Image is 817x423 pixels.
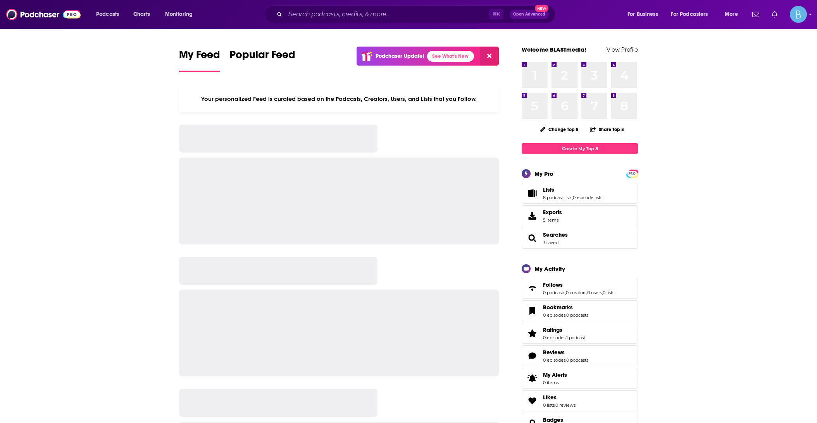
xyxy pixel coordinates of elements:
[543,312,565,318] a: 0 episodes
[522,278,638,299] span: Follows
[535,5,549,12] span: New
[543,195,572,200] a: 8 podcast lists
[165,9,193,20] span: Monitoring
[543,371,567,378] span: My Alerts
[179,86,499,112] div: Your personalized Feed is curated based on the Podcasts, Creators, Users, and Lists that you Follow.
[725,9,738,20] span: More
[555,402,555,408] span: ,
[524,283,540,294] a: Follows
[543,209,562,216] span: Exports
[535,125,583,134] button: Change Top 8
[524,328,540,339] a: Ratings
[543,240,558,245] a: 3 saved
[96,9,119,20] span: Podcasts
[671,9,708,20] span: For Podcasters
[133,9,150,20] span: Charts
[160,8,203,21] button: open menu
[376,53,424,59] p: Podchaser Update!
[627,9,658,20] span: For Business
[607,46,638,53] a: View Profile
[522,323,638,344] span: Ratings
[427,51,474,62] a: See What's New
[489,9,503,19] span: ⌘ K
[522,390,638,411] span: Likes
[128,8,155,21] a: Charts
[566,335,585,340] a: 1 podcast
[603,290,614,295] a: 0 lists
[179,48,220,66] span: My Feed
[572,195,573,200] span: ,
[524,210,540,221] span: Exports
[565,312,566,318] span: ,
[543,281,563,288] span: Follows
[749,8,762,21] a: Show notifications dropdown
[589,122,624,137] button: Share Top 8
[565,290,566,295] span: ,
[522,205,638,226] a: Exports
[513,12,545,16] span: Open Advanced
[271,5,563,23] div: Search podcasts, credits, & more...
[285,8,489,21] input: Search podcasts, credits, & more...
[534,265,565,272] div: My Activity
[543,394,576,401] a: Likes
[522,345,638,366] span: Reviews
[524,395,540,406] a: Likes
[622,8,668,21] button: open menu
[510,10,549,19] button: Open AdvancedNew
[543,326,562,333] span: Ratings
[627,170,637,176] a: PRO
[719,8,748,21] button: open menu
[543,304,573,311] span: Bookmarks
[522,300,638,321] span: Bookmarks
[586,290,587,295] span: ,
[524,305,540,316] a: Bookmarks
[179,48,220,72] a: My Feed
[543,380,567,385] span: 0 items
[566,312,588,318] a: 0 podcasts
[566,357,588,363] a: 0 podcasts
[522,183,638,204] span: Lists
[543,217,562,223] span: 5 items
[543,326,585,333] a: Ratings
[565,357,566,363] span: ,
[573,195,602,200] a: 0 episode lists
[522,228,638,249] span: Searches
[565,335,566,340] span: ,
[6,7,81,22] img: Podchaser - Follow, Share and Rate Podcasts
[543,349,565,356] span: Reviews
[524,188,540,199] a: Lists
[522,46,586,53] a: Welcome BLASTmedia!
[91,8,129,21] button: open menu
[543,186,554,193] span: Lists
[555,402,576,408] a: 0 reviews
[543,357,565,363] a: 0 episodes
[524,373,540,384] span: My Alerts
[543,394,557,401] span: Likes
[790,6,807,23] span: Logged in as BLASTmedia
[543,335,565,340] a: 0 episodes
[543,304,588,311] a: Bookmarks
[587,290,602,295] a: 0 users
[790,6,807,23] img: User Profile
[666,8,719,21] button: open menu
[229,48,295,66] span: Popular Feed
[524,350,540,361] a: Reviews
[229,48,295,72] a: Popular Feed
[627,171,637,177] span: PRO
[522,368,638,389] a: My Alerts
[769,8,781,21] a: Show notifications dropdown
[602,290,603,295] span: ,
[543,231,568,238] a: Searches
[543,349,588,356] a: Reviews
[543,186,602,193] a: Lists
[524,233,540,244] a: Searches
[522,143,638,154] a: Create My Top 8
[566,290,586,295] a: 0 creators
[543,290,565,295] a: 0 podcasts
[534,170,553,177] div: My Pro
[543,402,555,408] a: 0 lists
